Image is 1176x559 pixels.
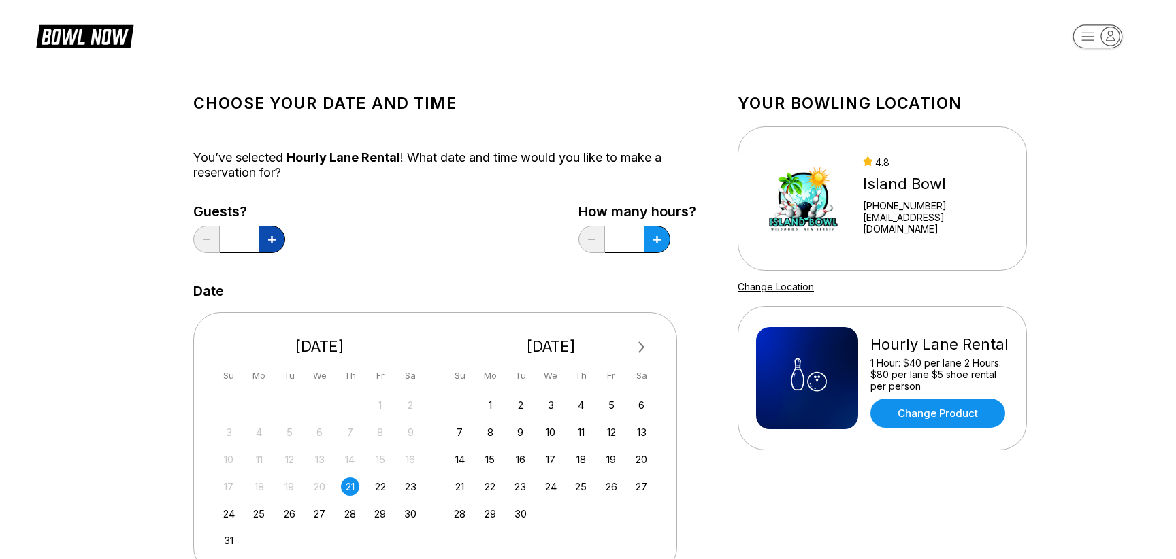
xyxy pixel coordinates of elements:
[578,204,696,219] label: How many hours?
[371,396,389,414] div: Not available Friday, August 1st, 2025
[511,450,529,469] div: Choose Tuesday, September 16th, 2025
[402,367,420,385] div: Sa
[602,423,621,441] div: Choose Friday, September 12th, 2025
[371,450,389,469] div: Not available Friday, August 15th, 2025
[572,396,590,414] div: Choose Thursday, September 4th, 2025
[310,450,329,469] div: Not available Wednesday, August 13th, 2025
[280,423,299,441] div: Not available Tuesday, August 5th, 2025
[481,367,500,385] div: Mo
[481,505,500,523] div: Choose Monday, September 29th, 2025
[542,450,560,469] div: Choose Wednesday, September 17th, 2025
[451,450,469,469] div: Choose Sunday, September 14th, 2025
[250,505,268,523] div: Choose Monday, August 25th, 2025
[341,423,359,441] div: Not available Thursday, August 7th, 2025
[863,175,1009,193] div: Island Bowl
[451,367,469,385] div: Su
[402,450,420,469] div: Not available Saturday, August 16th, 2025
[451,505,469,523] div: Choose Sunday, September 28th, 2025
[481,450,500,469] div: Choose Monday, September 15th, 2025
[738,281,814,292] a: Change Location
[402,423,420,441] div: Not available Saturday, August 9th, 2025
[220,531,238,549] div: Choose Sunday, August 31st, 2025
[632,477,651,496] div: Choose Saturday, September 27th, 2025
[572,423,590,441] div: Choose Thursday, September 11th, 2025
[542,477,560,496] div: Choose Wednesday, September 24th, 2025
[572,477,590,496] div: Choose Thursday, September 25th, 2025
[451,477,469,496] div: Choose Sunday, September 21st, 2025
[863,211,1009,235] a: [EMAIL_ADDRESS][DOMAIN_NAME]
[511,477,529,496] div: Choose Tuesday, September 23rd, 2025
[511,423,529,441] div: Choose Tuesday, September 9th, 2025
[214,337,425,356] div: [DATE]
[193,94,696,113] h1: Choose your Date and time
[756,148,851,250] img: Island Bowl
[193,204,285,219] label: Guests?
[572,367,590,385] div: Th
[193,150,696,180] div: You’ve selected ! What date and time would you like to make a reservation for?
[870,335,1009,354] div: Hourly Lane Rental
[481,423,500,441] div: Choose Monday, September 8th, 2025
[446,337,657,356] div: [DATE]
[250,477,268,496] div: Not available Monday, August 18th, 2025
[287,150,400,165] span: Hourly Lane Rental
[371,477,389,496] div: Choose Friday, August 22nd, 2025
[449,394,653,523] div: month 2025-09
[542,396,560,414] div: Choose Wednesday, September 3rd, 2025
[756,327,858,429] img: Hourly Lane Rental
[632,396,651,414] div: Choose Saturday, September 6th, 2025
[602,367,621,385] div: Fr
[220,505,238,523] div: Choose Sunday, August 24th, 2025
[870,399,1005,428] a: Change Product
[632,367,651,385] div: Sa
[402,396,420,414] div: Not available Saturday, August 2nd, 2025
[341,477,359,496] div: Choose Thursday, August 21st, 2025
[602,396,621,414] div: Choose Friday, September 5th, 2025
[220,423,238,441] div: Not available Sunday, August 3rd, 2025
[371,367,389,385] div: Fr
[341,505,359,523] div: Choose Thursday, August 28th, 2025
[280,450,299,469] div: Not available Tuesday, August 12th, 2025
[402,505,420,523] div: Choose Saturday, August 30th, 2025
[542,367,560,385] div: We
[863,156,1009,168] div: 4.8
[280,367,299,385] div: Tu
[511,505,529,523] div: Choose Tuesday, September 30th, 2025
[310,423,329,441] div: Not available Wednesday, August 6th, 2025
[341,450,359,469] div: Not available Thursday, August 14th, 2025
[511,367,529,385] div: Tu
[402,477,420,496] div: Choose Saturday, August 23rd, 2025
[451,423,469,441] div: Choose Sunday, September 7th, 2025
[220,450,238,469] div: Not available Sunday, August 10th, 2025
[218,394,422,550] div: month 2025-08
[371,505,389,523] div: Choose Friday, August 29th, 2025
[280,505,299,523] div: Choose Tuesday, August 26th, 2025
[632,450,651,469] div: Choose Saturday, September 20th, 2025
[602,450,621,469] div: Choose Friday, September 19th, 2025
[193,284,224,299] label: Date
[220,477,238,496] div: Not available Sunday, August 17th, 2025
[310,477,329,496] div: Not available Wednesday, August 20th, 2025
[220,367,238,385] div: Su
[738,94,1027,113] h1: Your bowling location
[632,423,651,441] div: Choose Saturday, September 13th, 2025
[602,477,621,496] div: Choose Friday, September 26th, 2025
[481,396,500,414] div: Choose Monday, September 1st, 2025
[310,367,329,385] div: We
[631,337,653,358] button: Next Month
[542,423,560,441] div: Choose Wednesday, September 10th, 2025
[250,367,268,385] div: Mo
[371,423,389,441] div: Not available Friday, August 8th, 2025
[310,505,329,523] div: Choose Wednesday, August 27th, 2025
[250,423,268,441] div: Not available Monday, August 4th, 2025
[341,367,359,385] div: Th
[250,450,268,469] div: Not available Monday, August 11th, 2025
[863,200,1009,211] div: [PHONE_NUMBER]
[280,477,299,496] div: Not available Tuesday, August 19th, 2025
[572,450,590,469] div: Choose Thursday, September 18th, 2025
[870,357,1009,392] div: 1 Hour: $40 per lane 2 Hours: $80 per lane $5 shoe rental per person
[511,396,529,414] div: Choose Tuesday, September 2nd, 2025
[481,477,500,496] div: Choose Monday, September 22nd, 2025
